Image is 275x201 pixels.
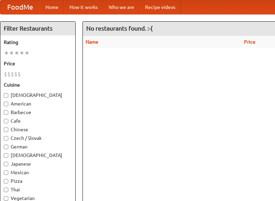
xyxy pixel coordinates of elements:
li: $ [11,70,14,78]
li: $ [18,70,21,78]
h5: Rating [4,39,72,46]
label: [DEMOGRAPHIC_DATA] [4,152,72,159]
li: $ [14,70,18,78]
input: Thai [4,188,8,192]
input: [DEMOGRAPHIC_DATA] [4,93,8,98]
li: $ [7,70,11,78]
input: German [4,145,8,149]
label: Pizza [4,178,72,185]
a: FoodMe [0,0,40,14]
label: Japanese [4,160,72,167]
input: Czech / Slovak [4,136,8,141]
ng-pluralize: No restaurants found. :-( [86,25,153,32]
label: Barbecue [4,109,72,116]
li: ★ [19,49,24,57]
a: Home [40,0,64,14]
h5: Cuisine [4,81,72,88]
input: Japanese [4,162,8,166]
h5: Price [4,60,72,67]
input: Mexican [4,170,8,175]
input: [DEMOGRAPHIC_DATA] [4,153,8,158]
label: Mexican [4,169,72,176]
input: Barbecue [4,110,8,115]
label: German [4,143,72,150]
li: ★ [4,49,9,57]
a: Price [244,39,255,45]
li: ★ [14,49,19,57]
label: Thai [4,186,72,193]
input: Vegetarian [4,196,8,201]
label: American [4,100,72,107]
a: Recipe videos [140,0,181,14]
input: Cafe [4,119,8,123]
li: ★ [9,49,14,57]
a: Name [86,39,98,45]
input: Chinese [4,127,8,132]
a: How it works [64,0,103,14]
label: Czech / Slovak [4,135,72,142]
label: [DEMOGRAPHIC_DATA] [4,92,72,99]
a: Who we are [103,0,140,14]
label: Chinese [4,126,72,133]
label: Cafe [4,118,72,124]
input: American [4,102,8,106]
li: $ [4,70,7,78]
input: Pizza [4,179,8,183]
h4: Filter Restaurants [0,22,75,35]
li: ★ [24,49,30,57]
